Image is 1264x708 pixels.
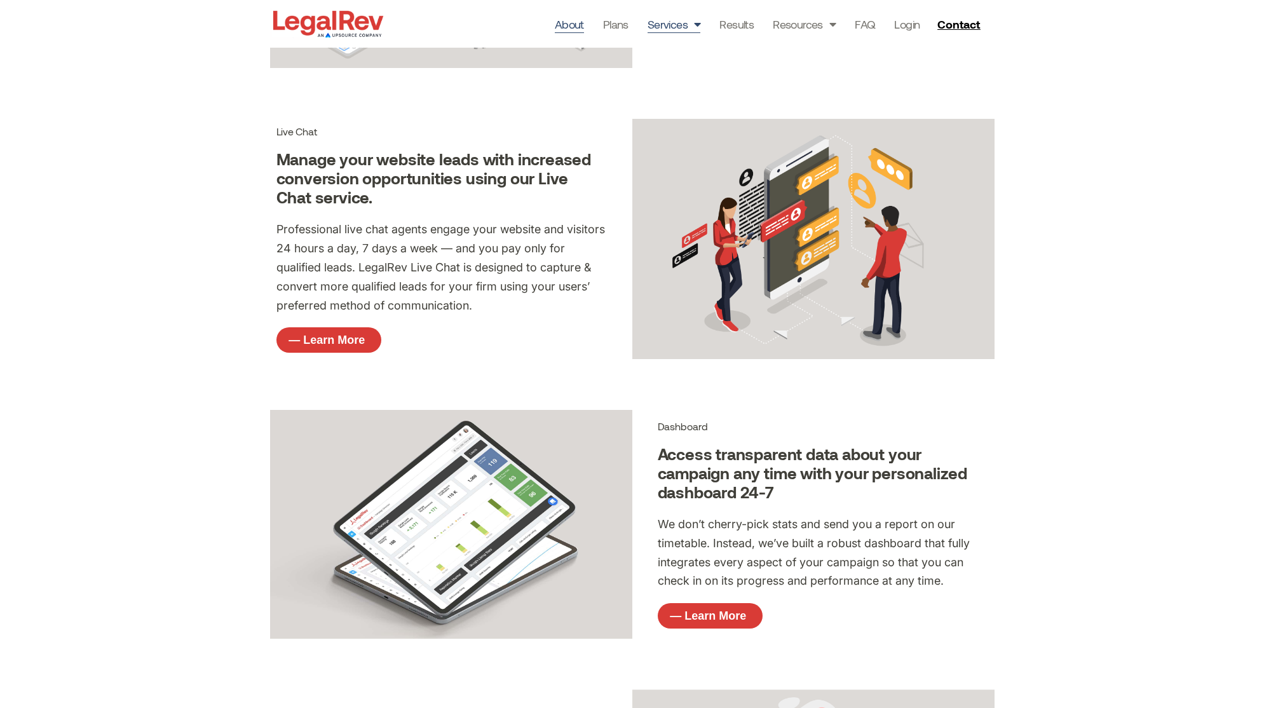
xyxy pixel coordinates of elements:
[603,15,629,33] a: Plans
[658,445,988,502] h4: Access transparent data about your campaign any time with your personalized dashboard 24-7
[670,610,746,622] span: — Learn More
[289,334,365,346] span: — Learn More
[555,15,920,33] nav: Menu
[648,15,701,33] a: Services
[719,15,754,33] a: Results
[658,420,988,432] h3: Dashboard
[555,15,584,33] a: About
[276,150,607,207] h4: Manage your website leads with increased conversion opportunities using our Live Chat service.
[932,14,988,34] a: Contact
[276,220,607,315] p: Professional live chat agents engage your website and visitors 24 hours a day, 7 days a week — an...
[937,18,980,30] span: Contact
[773,15,836,33] a: Resources
[894,15,920,33] a: Login
[276,327,381,353] a: — Learn More
[658,515,988,591] p: We don’t cherry-pick stats and send you a report on our timetable. Instead, we’ve built a robust ...
[658,603,763,629] a: — Learn More
[855,15,875,33] a: FAQ
[276,125,607,137] h3: Live Chat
